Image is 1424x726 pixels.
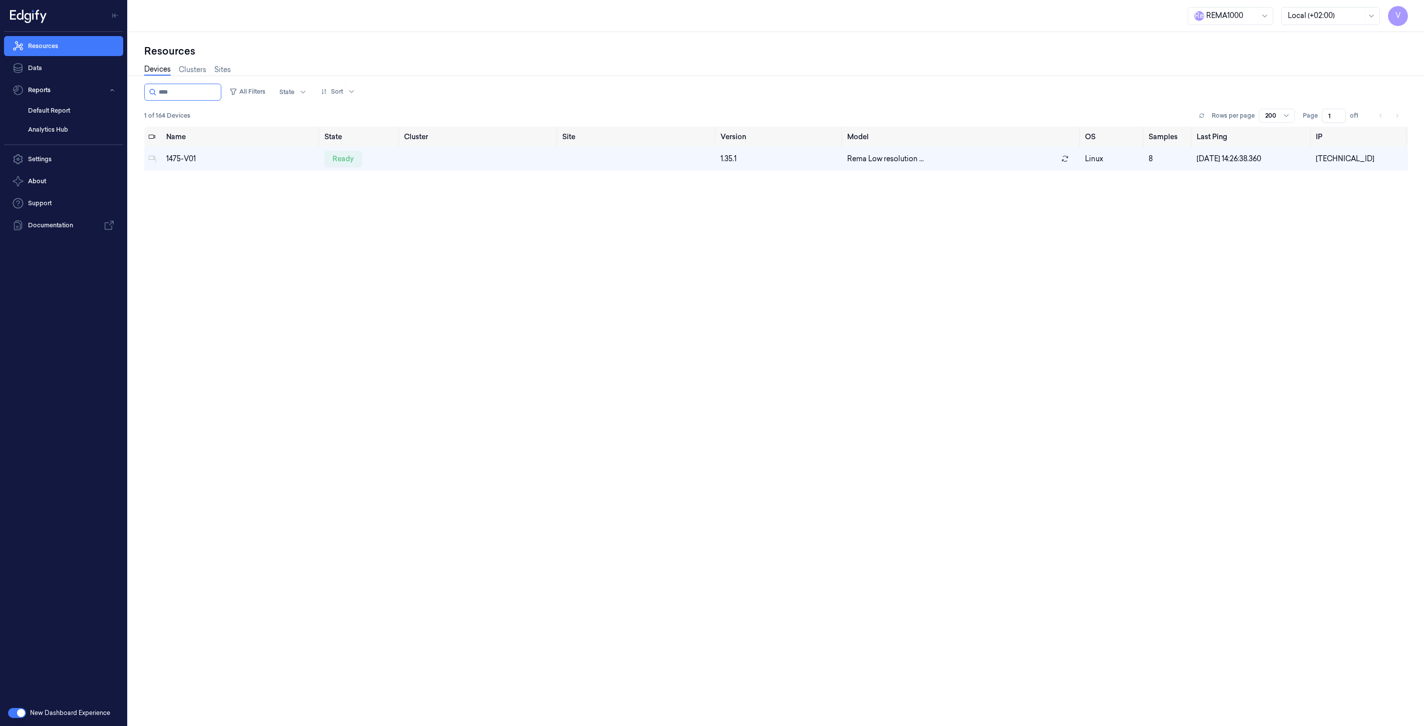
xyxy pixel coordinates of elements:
span: 1 of 164 Devices [144,111,190,120]
button: Reports [4,80,123,100]
th: Site [558,127,717,147]
span: Rema Low resolution ... [847,154,924,164]
a: Resources [4,36,123,56]
button: About [4,171,123,191]
a: Support [4,193,123,213]
div: Resources [144,44,1408,58]
button: All Filters [225,84,269,100]
a: Clusters [179,65,206,75]
a: Settings [4,149,123,169]
div: 8 [1149,154,1189,164]
button: Toggle Navigation [107,8,123,24]
span: Page [1303,111,1318,120]
button: V [1388,6,1408,26]
th: Version [717,127,843,147]
a: Documentation [4,215,123,235]
span: of 1 [1350,111,1366,120]
div: 1.35.1 [721,154,839,164]
th: Name [162,127,320,147]
th: Model [843,127,1081,147]
a: Data [4,58,123,78]
p: Rows per page [1212,111,1255,120]
span: R e [1194,11,1204,21]
a: Devices [144,64,171,76]
a: Default Report [20,102,123,119]
a: Sites [214,65,231,75]
div: ready [324,151,362,167]
div: [DATE] 14:26:38.360 [1197,154,1308,164]
th: Samples [1145,127,1193,147]
th: Cluster [400,127,558,147]
a: Analytics Hub [20,121,123,138]
div: [TECHNICAL_ID] [1316,154,1404,164]
th: OS [1081,127,1145,147]
th: State [320,127,400,147]
th: IP [1312,127,1408,147]
th: Last Ping [1193,127,1312,147]
div: 1475-V01 [166,154,316,164]
nav: pagination [1374,109,1404,123]
p: linux [1085,154,1141,164]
